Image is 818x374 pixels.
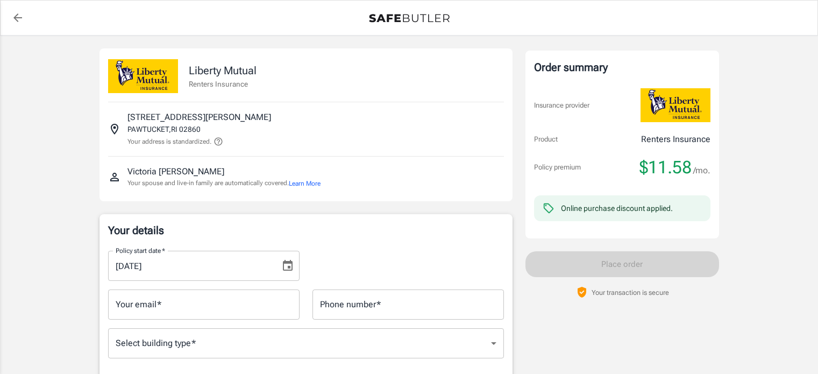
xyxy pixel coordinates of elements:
[189,79,257,89] p: Renters Insurance
[108,171,121,184] svg: Insured person
[641,88,710,122] img: Liberty Mutual
[534,162,581,173] p: Policy premium
[116,246,165,255] label: Policy start date
[127,137,211,146] p: Your address is standardized.
[639,157,692,178] span: $11.58
[369,14,450,23] img: Back to quotes
[693,163,710,178] span: /mo.
[108,123,121,136] svg: Insured address
[189,62,257,79] p: Liberty Mutual
[127,178,321,188] p: Your spouse and live-in family are automatically covered.
[108,290,300,320] input: Enter email
[641,133,710,146] p: Renters Insurance
[277,255,298,277] button: Choose date, selected date is Aug 30, 2025
[7,7,29,29] a: back to quotes
[127,124,201,135] p: PAWTUCKET , RI 02860
[534,134,558,145] p: Product
[108,251,273,281] input: MM/DD/YYYY
[289,179,321,188] button: Learn More
[534,59,710,75] div: Order summary
[561,203,673,214] div: Online purchase discount applied.
[108,223,504,238] p: Your details
[108,59,178,93] img: Liberty Mutual
[127,111,271,124] p: [STREET_ADDRESS][PERSON_NAME]
[312,290,504,320] input: Enter number
[127,165,224,178] p: Victoria [PERSON_NAME]
[534,100,589,111] p: Insurance provider
[592,287,669,298] p: Your transaction is secure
